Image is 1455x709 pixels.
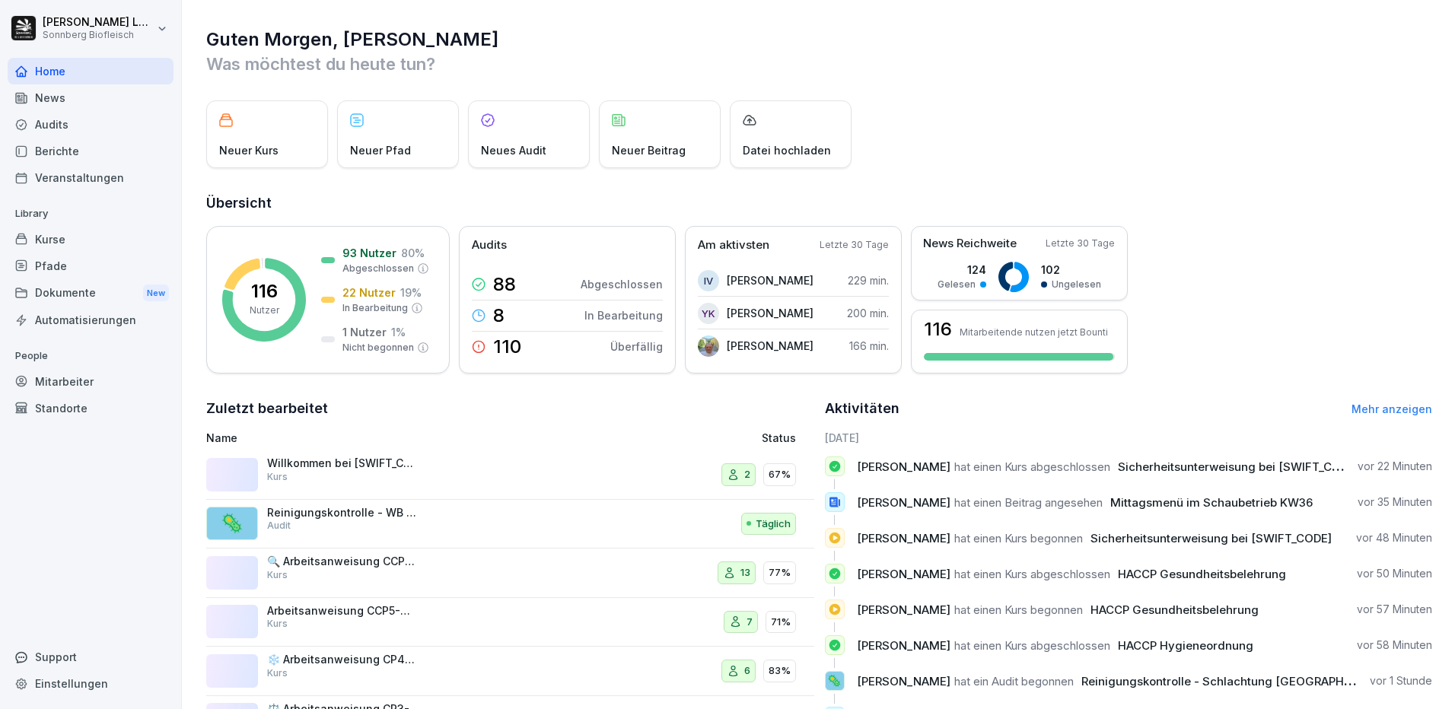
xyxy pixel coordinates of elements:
[743,142,831,158] p: Datei hochladen
[481,142,546,158] p: Neues Audit
[857,531,950,545] span: [PERSON_NAME]
[954,674,1074,688] span: hat ein Audit begonnen
[342,262,414,275] p: Abgeschlossen
[960,326,1108,338] p: Mitarbeitende nutzen jetzt Bounti
[857,495,950,510] span: [PERSON_NAME]
[954,638,1110,653] span: hat einen Kurs abgeschlossen
[251,282,278,300] p: 116
[267,604,419,618] p: Arbeitsanweisung CCP5-Metalldetektion Faschiertes
[350,142,411,158] p: Neuer Pfad
[825,398,899,419] h2: Aktivitäten
[1358,494,1432,510] p: vor 35 Minuten
[1052,278,1101,291] p: Ungelesen
[206,647,814,696] a: ❄️ Arbeitsanweisung CP4-Kühlen/TiefkühlenKurs683%
[827,670,842,692] p: 🦠
[769,663,791,679] p: 83%
[472,237,507,254] p: Audits
[401,245,425,261] p: 80 %
[769,565,791,580] p: 77%
[342,285,396,300] p: 22 Nutzer
[267,456,419,470] p: Willkommen bei [SWIFT_CODE] Biofleisch
[143,285,169,302] div: New
[698,270,719,291] div: IV
[1358,459,1432,474] p: vor 22 Minuten
[8,368,174,395] a: Mitarbeiter
[938,278,976,291] p: Gelesen
[8,307,174,333] a: Automatisierungen
[267,666,288,680] p: Kurs
[612,142,686,158] p: Neuer Beitrag
[493,307,505,325] p: 8
[1357,637,1432,653] p: vor 58 Minuten
[8,279,174,307] a: DokumenteNew
[762,430,796,446] p: Status
[1090,531,1332,545] span: Sicherheitsunterweisung bei [SWIFT_CODE]
[954,531,1083,545] span: hat einen Kurs begonnen
[698,335,719,357] img: il98eorql7o7ex2964xnzhyp.png
[727,338,813,354] p: [PERSON_NAME]
[1370,673,1432,688] p: vor 1 Stunde
[923,235,1017,253] p: News Reichweite
[740,565,750,580] p: 13
[857,638,950,653] span: [PERSON_NAME]
[8,226,174,253] a: Kurse
[8,344,174,368] p: People
[8,670,174,697] a: Einstellungen
[267,568,288,582] p: Kurs
[857,459,950,474] span: [PERSON_NAME]
[584,307,663,323] p: In Bearbeitung
[8,84,174,111] div: News
[267,506,419,520] p: Reinigungskontrolle - WB Produktion
[43,16,154,29] p: [PERSON_NAME] Lumetsberger
[43,30,154,40] p: Sonnberg Biofleisch
[1110,495,1313,510] span: Mittagsmenü im Schaubetrieb KW36
[8,644,174,670] div: Support
[342,324,387,340] p: 1 Nutzer
[8,138,174,164] a: Berichte
[847,305,889,321] p: 200 min.
[727,272,813,288] p: [PERSON_NAME]
[954,602,1083,617] span: hat einen Kurs begonnen
[820,238,889,252] p: Letzte 30 Tage
[206,27,1432,52] h1: Guten Morgen, [PERSON_NAME]
[8,164,174,191] a: Veranstaltungen
[1357,602,1432,617] p: vor 57 Minuten
[267,555,419,568] p: 🔍 Arbeitsanweisung CCP4/CP12-Metalldetektion Füller
[400,285,422,300] p: 19 %
[1352,402,1432,415] a: Mehr anzeigen
[698,303,719,324] div: YK
[857,567,950,581] span: [PERSON_NAME]
[267,470,288,484] p: Kurs
[250,304,279,317] p: Nutzer
[8,58,174,84] a: Home
[267,519,291,533] p: Audit
[727,305,813,321] p: [PERSON_NAME]
[1118,567,1286,581] span: HACCP Gesundheitsbelehrung
[493,275,516,294] p: 88
[391,324,406,340] p: 1 %
[206,500,814,549] a: 🦠Reinigungskontrolle - WB ProduktionAuditTäglich
[581,276,663,292] p: Abgeschlossen
[825,430,1433,446] h6: [DATE]
[8,253,174,279] div: Pfade
[756,517,791,532] p: Täglich
[954,495,1103,510] span: hat einen Beitrag angesehen
[8,395,174,421] a: Standorte
[206,548,814,598] a: 🔍 Arbeitsanweisung CCP4/CP12-Metalldetektion FüllerKurs1377%
[954,567,1110,581] span: hat einen Kurs abgeschlossen
[1356,530,1432,545] p: vor 48 Minuten
[8,111,174,138] a: Audits
[342,301,408,315] p: In Bearbeitung
[857,602,950,617] span: [PERSON_NAME]
[206,398,814,419] h2: Zuletzt bearbeitet
[206,52,1432,76] p: Was möchtest du heute tun?
[206,450,814,500] a: Willkommen bei [SWIFT_CODE] BiofleischKurs267%
[267,653,419,666] p: ❄️ Arbeitsanweisung CP4-Kühlen/Tiefkühlen
[206,192,1432,214] h2: Übersicht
